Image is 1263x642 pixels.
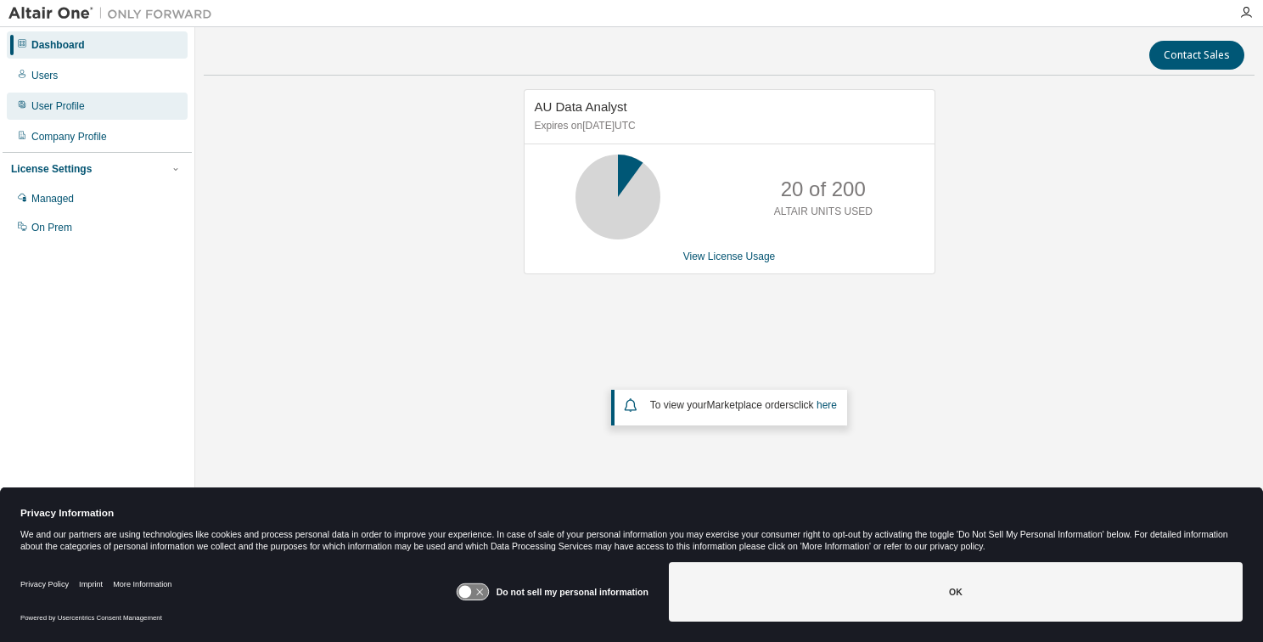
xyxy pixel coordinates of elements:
p: ALTAIR UNITS USED [774,205,873,219]
button: Contact Sales [1149,41,1244,70]
span: AU Data Analyst [535,99,627,114]
div: Users [31,69,58,82]
p: 20 of 200 [781,175,866,204]
div: License Settings [11,162,92,176]
div: On Prem [31,221,72,234]
div: Managed [31,192,74,206]
em: Marketplace orders [707,399,794,411]
div: Company Profile [31,130,107,144]
span: To view your click [650,399,837,411]
a: here [817,399,837,411]
p: Expires on [DATE] UTC [535,119,920,133]
div: User Profile [31,99,85,113]
a: View License Usage [683,251,776,262]
div: Dashboard [31,38,85,52]
img: Altair One [8,5,221,22]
